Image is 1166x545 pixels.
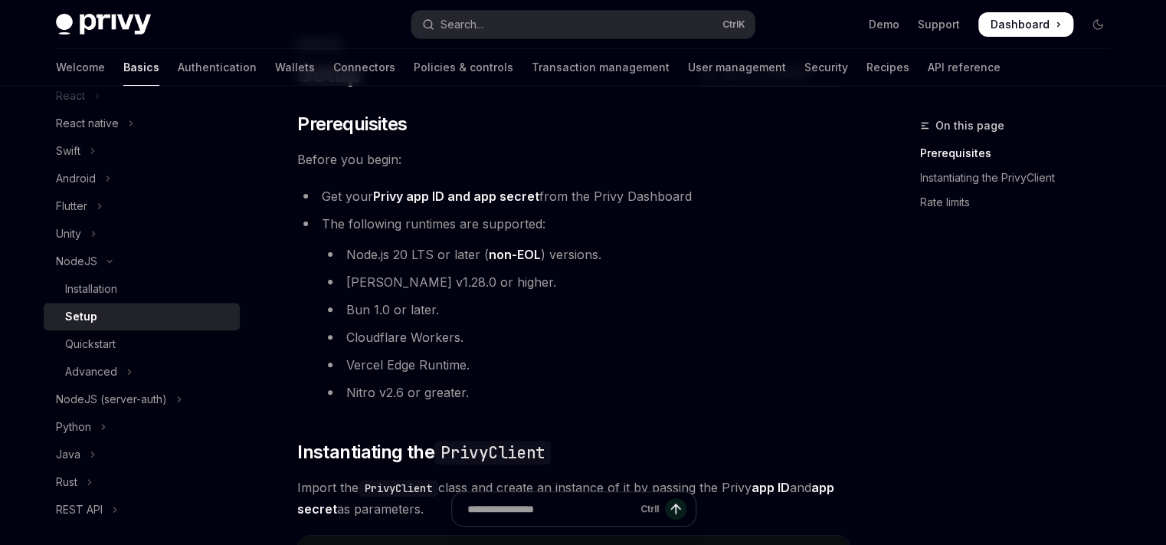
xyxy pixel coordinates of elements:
div: NodeJS (server-auth) [56,390,167,409]
code: PrivyClient [434,441,551,465]
a: Basics [123,49,159,86]
div: Quickstart [65,335,116,353]
div: Java [56,445,80,464]
code: PrivyClient [359,480,438,497]
span: Dashboard [991,17,1050,32]
button: Open search [411,11,755,38]
li: Cloudflare Workers. [322,327,850,348]
strong: app ID [752,480,790,495]
a: Support [918,17,960,32]
a: Instantiating the PrivyClient [920,166,1122,190]
li: Nitro v2.6 or greater. [322,382,850,403]
li: Vercel Edge Runtime. [322,354,850,376]
button: Toggle Rust section [44,468,240,496]
a: Security [804,49,848,86]
div: Python [56,418,91,436]
div: REST API [56,501,103,519]
a: non-EOL [489,247,541,263]
span: Prerequisites [297,112,407,136]
a: Installation [44,275,240,303]
a: User management [688,49,786,86]
button: Toggle Unity section [44,220,240,248]
button: Toggle NodeJS section [44,248,240,275]
span: Import the class and create an instance of it by passing the Privy and as parameters. [297,477,850,520]
button: Toggle Android section [44,165,240,192]
button: Toggle NodeJS (server-auth) section [44,386,240,413]
a: Dashboard [978,12,1073,37]
div: Advanced [65,363,117,381]
a: Policies & controls [414,49,513,86]
a: Setup [44,303,240,330]
li: Bun 1.0 or later. [322,299,850,320]
div: Rust [56,473,77,491]
button: Toggle Java section [44,441,240,468]
div: Android [56,169,96,188]
a: Transaction management [532,49,670,86]
span: On this page [935,117,1004,135]
div: NodeJS [56,252,97,271]
button: Toggle dark mode [1086,12,1110,37]
button: Toggle Flutter section [44,192,240,220]
button: Toggle Advanced section [44,358,240,386]
div: Setup [65,307,97,326]
button: Toggle React native section [44,110,240,137]
li: The following runtimes are supported: [297,213,850,403]
a: Wallets [275,49,315,86]
li: Node.js 20 LTS or later ( ) versions. [322,244,850,265]
a: Quickstart [44,330,240,358]
div: Installation [65,280,117,298]
span: Ctrl K [722,18,745,31]
a: Privy app ID and app secret [373,189,539,205]
a: API reference [928,49,1001,86]
a: Demo [869,17,899,32]
button: Send message [665,498,686,520]
input: Ask a question... [467,492,634,526]
img: dark logo [56,14,151,35]
div: Search... [441,15,483,34]
button: Toggle REST API section [44,496,240,524]
button: Toggle Python section [44,413,240,441]
a: Connectors [333,49,395,86]
div: Unity [56,225,81,243]
a: Rate limits [920,190,1122,215]
li: Get your from the Privy Dashboard [297,185,850,207]
a: Welcome [56,49,105,86]
div: Swift [56,142,80,160]
span: Instantiating the [297,440,551,465]
a: Authentication [178,49,257,86]
a: Prerequisites [920,141,1122,166]
div: React native [56,114,119,133]
div: Flutter [56,197,87,215]
span: Before you begin: [297,149,850,170]
a: Recipes [866,49,909,86]
li: [PERSON_NAME] v1.28.0 or higher. [322,271,850,293]
button: Toggle Swift section [44,137,240,165]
